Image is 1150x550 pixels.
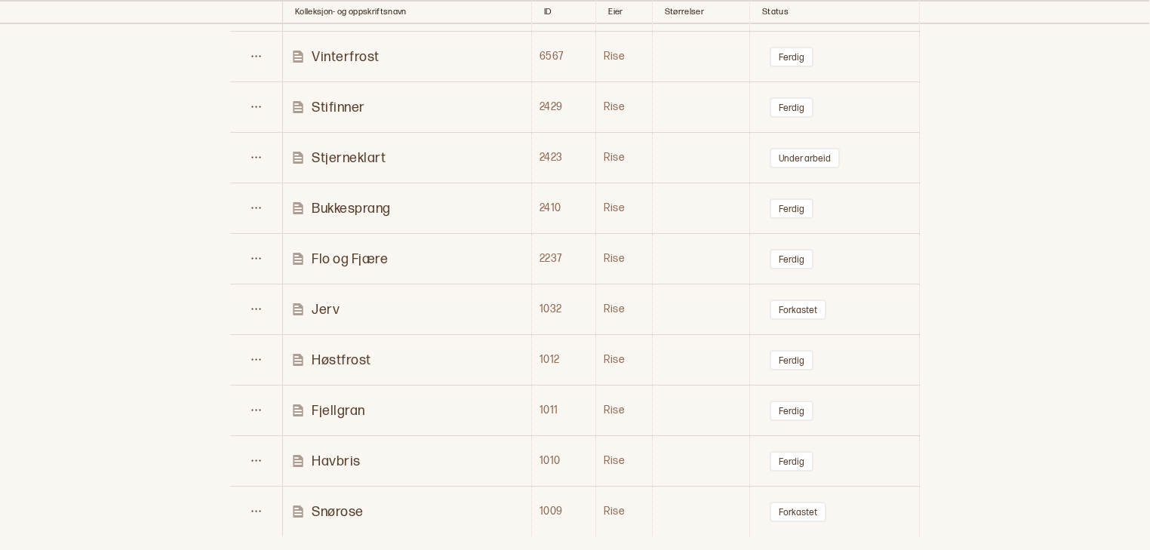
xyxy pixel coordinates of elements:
button: Forkastet [770,502,826,522]
a: Høstfrost [291,352,530,369]
td: 2423 [531,133,596,183]
td: Rise [596,133,652,183]
td: 1010 [531,436,596,487]
td: 2237 [531,234,596,284]
a: Stjerneklart [291,149,530,167]
td: Rise [596,436,652,487]
button: Forkastet [770,300,826,320]
td: Rise [596,32,652,82]
p: Vinterfrost [312,48,380,66]
a: Stifinner [291,99,530,116]
td: 1011 [531,386,596,436]
p: Havbris [312,453,361,470]
td: 6567 [531,32,596,82]
p: Fjellgran [312,402,365,419]
p: Snørose [312,503,364,521]
td: Rise [596,284,652,335]
p: Flo og Fjære [312,250,388,268]
button: Ferdig [770,198,813,219]
p: Stjerneklart [312,149,386,167]
a: Jerv [291,301,530,318]
button: Ferdig [770,97,813,118]
p: Stifinner [312,99,365,116]
a: Snørose [291,503,530,521]
td: Rise [596,82,652,133]
td: 2429 [531,82,596,133]
td: 1009 [531,487,596,537]
p: Jerv [312,301,340,318]
a: Bukkesprang [291,200,530,217]
a: Vinterfrost [291,48,530,66]
button: Ferdig [770,47,813,67]
td: Rise [596,183,652,234]
td: 1032 [531,284,596,335]
a: Fjellgran [291,402,530,419]
button: Ferdig [770,401,813,421]
button: Ferdig [770,350,813,370]
button: Ferdig [770,249,813,269]
td: 1012 [531,335,596,386]
td: Rise [596,487,652,537]
td: 2410 [531,183,596,234]
p: Høstfrost [312,352,371,369]
button: Ferdig [770,451,813,472]
a: Havbris [291,453,530,470]
td: Rise [596,335,652,386]
td: Rise [596,234,652,284]
a: Flo og Fjære [291,250,530,268]
td: Rise [596,386,652,436]
button: Under arbeid [770,148,840,168]
p: Bukkesprang [312,200,391,217]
